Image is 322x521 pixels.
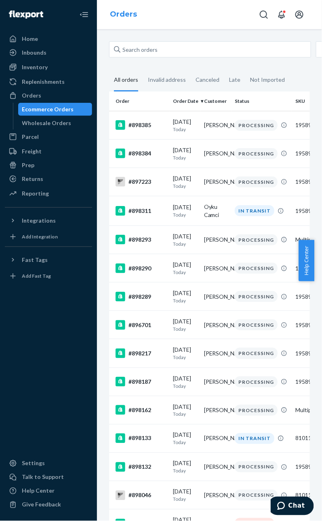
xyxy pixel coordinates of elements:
div: Talk to Support [22,473,64,481]
div: IN TRANSIT [235,433,274,444]
div: Integrations [22,217,56,225]
a: Prep [5,159,92,172]
p: Today [173,297,198,304]
div: #898293 [116,235,166,245]
div: Settings [22,459,45,468]
th: Order [109,91,170,111]
a: Returns [5,172,92,185]
button: Close Navigation [76,6,92,23]
a: Orders [110,10,137,19]
div: PROCESSING [235,177,278,187]
div: Returns [22,175,43,183]
div: PROCESSING [235,461,278,472]
th: Status [232,91,292,111]
div: PROCESSING [235,234,278,245]
div: Replenishments [22,78,65,86]
div: Invalid address [148,69,186,90]
div: Reporting [22,189,49,198]
div: Give Feedback [22,501,61,509]
button: Give Feedback [5,498,92,511]
div: [DATE] [173,232,198,247]
div: PROCESSING [235,348,278,359]
button: Fast Tags [5,253,92,266]
p: Today [173,240,198,247]
div: #898385 [116,120,166,130]
div: [DATE] [173,317,198,332]
a: Inventory [5,61,92,74]
p: Today [173,468,198,474]
a: Add Fast Tag [5,270,92,283]
button: Integrations [5,214,92,227]
p: Today [173,154,198,161]
p: Today [173,496,198,503]
p: Today [173,411,198,418]
button: Help Center [299,240,314,281]
button: Open notifications [274,6,290,23]
td: [PERSON_NAME] [201,311,232,339]
td: [PERSON_NAME] [201,481,232,510]
div: #898384 [116,149,166,158]
div: [DATE] [173,346,198,361]
td: [PERSON_NAME] [201,283,232,311]
td: [PERSON_NAME] [201,225,232,254]
div: PROCESSING [235,148,278,159]
div: Inventory [22,63,48,71]
div: Add Integration [22,233,58,240]
div: [DATE] [173,374,198,389]
p: Today [173,126,198,133]
td: [PERSON_NAME] [201,396,232,424]
div: [DATE] [173,118,198,133]
div: [DATE] [173,431,198,446]
div: #896701 [116,320,166,330]
ol: breadcrumbs [103,3,143,26]
td: [PERSON_NAME] [201,168,232,196]
div: [DATE] [173,488,198,503]
div: [DATE] [173,289,198,304]
div: Freight [22,147,42,155]
div: All orders [114,69,138,91]
p: Today [173,325,198,332]
div: #898162 [116,405,166,415]
div: #898046 [116,491,166,500]
p: Today [173,383,198,389]
a: Ecommerce Orders [18,103,93,116]
p: Today [173,269,198,276]
a: Parcel [5,130,92,143]
div: Fast Tags [22,256,48,264]
div: PROCESSING [235,490,278,501]
div: [DATE] [173,403,198,418]
div: Ecommerce Orders [22,105,74,113]
button: Talk to Support [5,471,92,484]
div: Prep [22,161,34,169]
div: Canceled [196,69,219,90]
div: [DATE] [173,146,198,161]
a: Reporting [5,187,92,200]
td: Oyku Camci [201,196,232,225]
td: [PERSON_NAME] [201,368,232,396]
div: PROCESSING [235,291,278,302]
td: [PERSON_NAME] [201,139,232,168]
div: PROCESSING [235,263,278,274]
div: Inbounds [22,49,46,57]
button: Open account menu [291,6,307,23]
td: [PERSON_NAME] [201,339,232,368]
div: #897223 [116,177,166,187]
a: Add Integration [5,230,92,243]
iframe: Opens a widget where you can chat to one of our agents [271,497,314,517]
img: Flexport logo [9,11,43,19]
div: #898311 [116,206,166,216]
div: Late [229,69,240,90]
div: Not Imported [250,69,285,90]
div: #898133 [116,434,166,443]
a: Wholesale Orders [18,117,93,130]
td: [PERSON_NAME] [201,453,232,481]
a: Inbounds [5,46,92,59]
td: [PERSON_NAME] [201,424,232,453]
div: Home [22,35,38,43]
div: #898289 [116,292,166,302]
a: Orders [5,89,92,102]
p: Today [173,354,198,361]
td: [PERSON_NAME] [201,111,232,139]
